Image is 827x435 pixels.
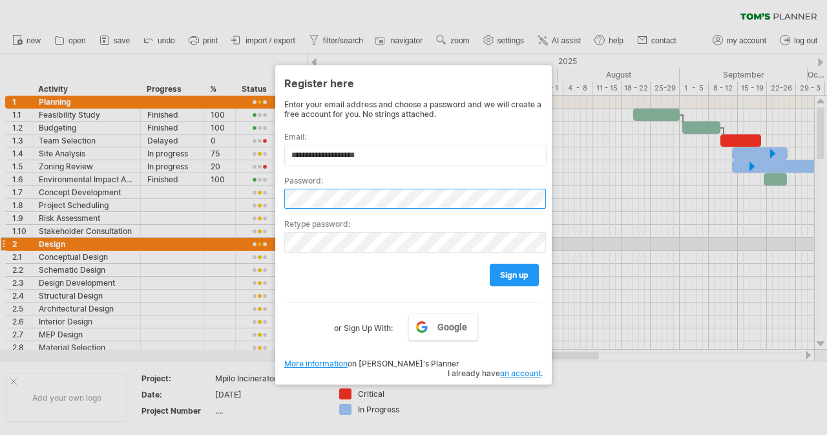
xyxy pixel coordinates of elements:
a: an account [500,368,541,378]
span: Google [437,322,467,332]
a: More information [284,359,348,368]
span: on [PERSON_NAME]'s Planner [284,359,459,368]
a: Google [408,313,478,341]
label: Password: [284,176,543,186]
div: Enter your email address and choose a password and we will create a free account for you. No stri... [284,100,543,119]
label: Email: [284,132,543,142]
label: or Sign Up With: [334,313,393,335]
a: sign up [490,264,539,286]
span: I already have . [448,368,543,378]
div: Register here [284,71,543,94]
label: Retype password: [284,219,543,229]
span: sign up [500,270,529,280]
